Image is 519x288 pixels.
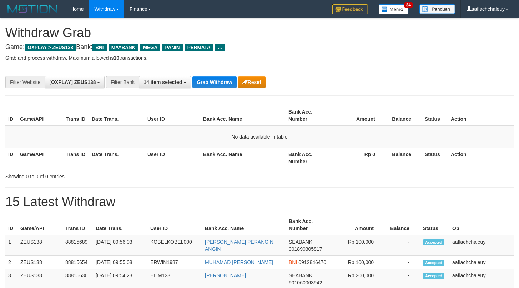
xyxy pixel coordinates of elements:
th: Date Trans. [89,105,145,126]
span: Accepted [423,239,444,245]
span: OXPLAY > ZEUS138 [25,44,76,51]
th: Trans ID [63,148,89,168]
span: Accepted [423,273,444,279]
td: [DATE] 09:56:03 [93,235,147,256]
img: Feedback.jpg [332,4,368,14]
td: KOBELKOBEL000 [147,235,202,256]
th: Bank Acc. Number [286,105,331,126]
th: Balance [386,148,422,168]
span: 34 [404,2,413,8]
span: Copy 901890305817 to clipboard [289,246,322,252]
img: Button%20Memo.svg [379,4,409,14]
th: Amount [331,105,386,126]
td: Rp 100,000 [331,256,384,269]
td: [DATE] 09:55:08 [93,256,147,269]
th: Amount [331,215,384,235]
th: Date Trans. [93,215,147,235]
button: [OXPLAY] ZEUS138 [45,76,105,88]
a: [PERSON_NAME] PERANGIN ANGIN [205,239,273,252]
th: Trans ID [63,105,89,126]
h1: Withdraw Grab [5,26,514,40]
th: Rp 0 [331,148,386,168]
th: Action [448,148,514,168]
td: aaflachchaleuy [449,256,514,269]
td: No data available in table [5,126,514,148]
td: ERWIN1987 [147,256,202,269]
th: Game/API [17,148,63,168]
th: Op [449,215,514,235]
th: Bank Acc. Number [286,215,331,235]
th: Action [448,105,514,126]
span: PANIN [162,44,182,51]
td: - [384,235,420,256]
a: MUHAMAD [PERSON_NAME] [205,259,273,265]
td: 2 [5,256,17,269]
th: Bank Acc. Name [200,148,286,168]
th: ID [5,105,17,126]
div: Filter Website [5,76,45,88]
th: Balance [386,105,422,126]
button: 14 item selected [139,76,191,88]
p: Grab and process withdraw. Maximum allowed is transactions. [5,54,514,61]
th: User ID [147,215,202,235]
td: ZEUS138 [17,235,62,256]
td: - [384,256,420,269]
span: SEABANK [289,273,312,278]
span: Copy 901060063942 to clipboard [289,280,322,285]
h1: 15 Latest Withdraw [5,195,514,209]
th: ID [5,215,17,235]
span: BNI [289,259,297,265]
img: MOTION_logo.png [5,4,60,14]
th: User ID [145,148,200,168]
td: 88815654 [62,256,93,269]
td: ZEUS138 [17,256,62,269]
th: Game/API [17,105,63,126]
th: Date Trans. [89,148,145,168]
th: Trans ID [62,215,93,235]
span: ... [215,44,225,51]
td: Rp 100,000 [331,235,384,256]
th: Status [422,105,448,126]
th: Bank Acc. Name [200,105,286,126]
td: 88815689 [62,235,93,256]
strong: 10 [114,55,119,61]
td: aaflachchaleuy [449,235,514,256]
button: Grab Withdraw [192,76,236,88]
th: Status [420,215,449,235]
div: Showing 0 to 0 of 0 entries [5,170,211,180]
span: SEABANK [289,239,312,245]
span: MEGA [140,44,161,51]
span: Copy 0912846470 to clipboard [298,259,326,265]
span: MAYBANK [109,44,138,51]
img: panduan.png [419,4,455,14]
span: BNI [92,44,106,51]
button: Reset [238,76,266,88]
th: Status [422,148,448,168]
th: Game/API [17,215,62,235]
th: User ID [145,105,200,126]
th: Balance [384,215,420,235]
h4: Game: Bank: [5,44,514,51]
span: PERMATA [185,44,213,51]
th: Bank Acc. Number [286,148,331,168]
span: [OXPLAY] ZEUS138 [49,79,96,85]
span: 14 item selected [143,79,182,85]
span: Accepted [423,260,444,266]
th: ID [5,148,17,168]
th: Bank Acc. Name [202,215,286,235]
a: [PERSON_NAME] [205,273,246,278]
div: Filter Bank [106,76,139,88]
td: 1 [5,235,17,256]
